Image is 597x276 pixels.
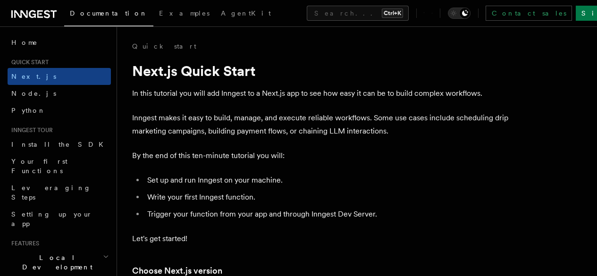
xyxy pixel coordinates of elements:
p: Let's get started! [132,232,510,245]
span: Features [8,240,39,247]
h1: Next.js Quick Start [132,62,510,79]
a: Quick start [132,42,196,51]
button: Toggle dark mode [448,8,471,19]
span: Examples [159,9,210,17]
a: Examples [153,3,215,25]
span: Home [11,38,38,47]
a: Next.js [8,68,111,85]
span: Inngest tour [8,126,53,134]
a: Contact sales [486,6,572,21]
span: Local Development [8,253,103,272]
span: Leveraging Steps [11,184,91,201]
p: In this tutorial you will add Inngest to a Next.js app to see how easy it can be to build complex... [132,87,510,100]
span: Install the SDK [11,141,109,148]
kbd: Ctrl+K [382,8,403,18]
a: Install the SDK [8,136,111,153]
span: Next.js [11,73,56,80]
span: AgentKit [221,9,271,17]
a: Leveraging Steps [8,179,111,206]
a: Home [8,34,111,51]
button: Search...Ctrl+K [307,6,409,21]
li: Trigger your function from your app and through Inngest Dev Server. [144,208,510,221]
span: Setting up your app [11,210,92,227]
a: Python [8,102,111,119]
span: Quick start [8,59,49,66]
li: Set up and run Inngest on your machine. [144,174,510,187]
p: By the end of this ten-minute tutorial you will: [132,149,510,162]
a: Node.js [8,85,111,102]
li: Write your first Inngest function. [144,191,510,204]
a: Setting up your app [8,206,111,232]
a: AgentKit [215,3,277,25]
span: Your first Functions [11,158,67,175]
button: Local Development [8,249,111,276]
span: Python [11,107,46,114]
a: Your first Functions [8,153,111,179]
a: Documentation [64,3,153,26]
span: Documentation [70,9,148,17]
p: Inngest makes it easy to build, manage, and execute reliable workflows. Some use cases include sc... [132,111,510,138]
span: Node.js [11,90,56,97]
